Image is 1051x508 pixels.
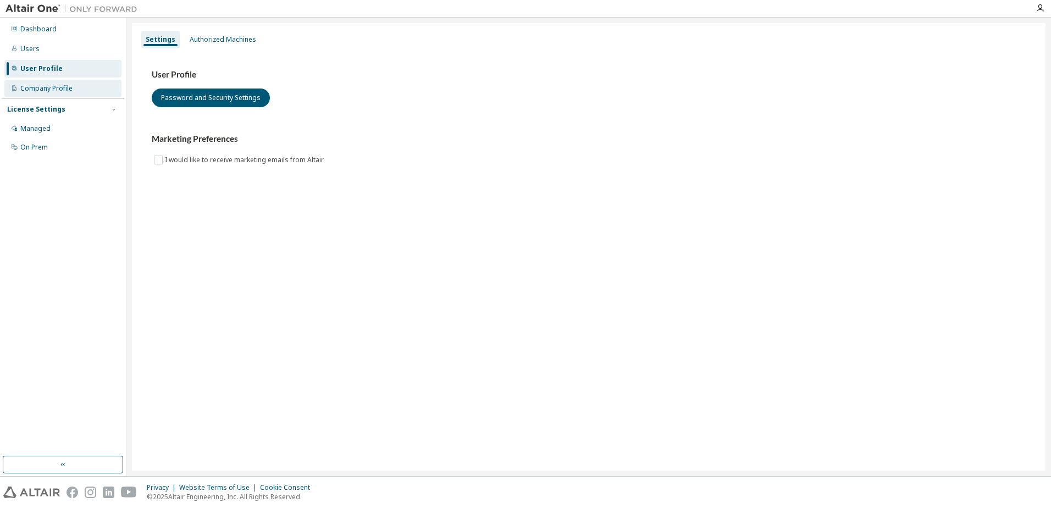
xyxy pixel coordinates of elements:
h3: User Profile [152,69,1026,80]
div: Website Terms of Use [179,483,260,492]
label: I would like to receive marketing emails from Altair [165,153,326,167]
button: Password and Security Settings [152,89,270,107]
div: On Prem [20,143,48,152]
img: linkedin.svg [103,487,114,498]
img: altair_logo.svg [3,487,60,498]
div: Settings [146,35,175,44]
h3: Marketing Preferences [152,134,1026,145]
div: Users [20,45,40,53]
div: Authorized Machines [190,35,256,44]
div: Company Profile [20,84,73,93]
img: Altair One [5,3,143,14]
img: youtube.svg [121,487,137,498]
img: facebook.svg [67,487,78,498]
p: © 2025 Altair Engineering, Inc. All Rights Reserved. [147,492,317,501]
div: Cookie Consent [260,483,317,492]
div: License Settings [7,105,65,114]
div: User Profile [20,64,63,73]
div: Dashboard [20,25,57,34]
div: Managed [20,124,51,133]
div: Privacy [147,483,179,492]
img: instagram.svg [85,487,96,498]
